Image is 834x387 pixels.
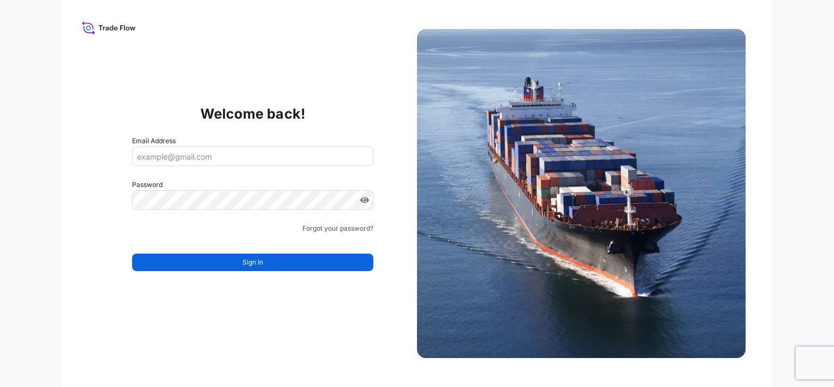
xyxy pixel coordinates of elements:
[200,105,306,122] p: Welcome back!
[132,146,373,166] input: example@gmail.com
[417,29,746,358] img: Ship illustration
[302,223,373,234] a: Forgot your password?
[360,196,369,204] button: Show password
[242,257,263,268] span: Sign In
[132,179,373,190] label: Password
[132,254,373,271] button: Sign In
[132,136,176,146] label: Email Address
